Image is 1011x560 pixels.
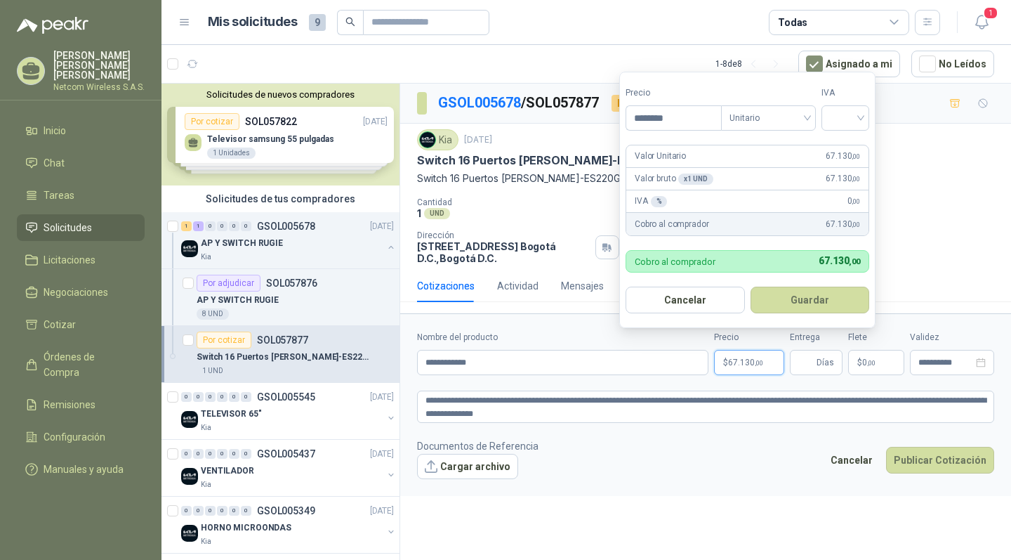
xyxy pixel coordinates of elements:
[217,392,227,402] div: 0
[17,456,145,483] a: Manuales y ayuda
[181,240,198,257] img: Company Logo
[197,351,371,364] p: Switch 16 Puertos [PERSON_NAME]-ES220GS-P
[798,51,900,77] button: Asignado a mi
[626,287,745,313] button: Cancelar
[370,504,394,518] p: [DATE]
[849,257,860,266] span: ,00
[417,438,538,454] p: Documentos de Referencia
[181,221,192,231] div: 1
[257,335,308,345] p: SOL057877
[201,252,211,263] p: Kia
[205,449,216,459] div: 0
[464,134,492,147] p: [DATE]
[417,129,458,150] div: Kia
[201,521,291,535] p: HORNO MICROONDAS
[53,83,145,91] p: Netcom Wireless S.A.S.
[229,506,239,516] div: 0
[778,15,807,30] div: Todas
[867,359,875,367] span: ,00
[714,331,784,344] label: Precio
[911,51,994,77] button: No Leídos
[17,311,145,338] a: Cotizar
[17,17,88,34] img: Logo peakr
[44,349,131,380] span: Órdenes de Compra
[635,150,686,163] p: Valor Unitario
[217,221,227,231] div: 0
[167,89,394,100] button: Solicitudes de nuevos compradores
[420,132,435,148] img: Company Logo
[17,150,145,176] a: Chat
[714,350,784,375] p: $67.130,00
[417,278,475,294] div: Cotizaciones
[715,53,787,75] div: 1 - 8 de 8
[257,506,315,516] p: GSOL005349
[17,247,145,273] a: Licitaciones
[161,185,399,212] div: Solicitudes de tus compradores
[181,218,397,263] a: 1 1 0 0 0 0 GSOL005678[DATE] Company LogoAP Y SWITCH RUGIEKia
[181,389,397,434] a: 0 0 0 0 0 0 GSOL005545[DATE] Company LogoTELEVISOR 65"Kia
[53,51,145,80] p: [PERSON_NAME] [PERSON_NAME] [PERSON_NAME]
[205,392,216,402] div: 0
[852,152,860,160] span: ,00
[826,218,860,231] span: 67.130
[817,351,834,375] span: Días
[181,445,397,490] a: 0 0 0 0 0 0 GSOL005437[DATE] Company LogoVENTILADORKia
[635,172,713,185] p: Valor bruto
[241,221,251,231] div: 0
[635,195,667,208] p: IVA
[241,449,251,459] div: 0
[826,150,860,163] span: 67.130
[197,332,251,349] div: Por cotizar
[561,278,604,294] div: Mensajes
[751,287,870,313] button: Guardar
[17,344,145,386] a: Órdenes de Compra
[197,365,229,377] div: 1 UND
[848,350,904,375] p: $ 0,00
[201,536,211,547] p: Kia
[728,358,763,367] span: 67.130
[205,221,216,231] div: 0
[17,391,145,418] a: Remisiones
[370,220,394,233] p: [DATE]
[438,92,600,114] p: / SOL057877
[417,331,708,344] label: Nombre del producto
[257,392,315,402] p: GSOL005545
[438,94,521,111] a: GSOL005678
[862,358,875,367] span: 0
[755,359,763,367] span: ,00
[417,230,590,240] p: Dirección
[612,95,676,112] div: Por cotizar
[678,174,713,185] div: x 1 UND
[635,218,708,231] p: Cobro al comprador
[193,221,204,231] div: 1
[44,462,124,477] span: Manuales y ayuda
[852,197,860,205] span: ,00
[44,317,76,332] span: Cotizar
[819,255,860,266] span: 67.130
[241,506,251,516] div: 0
[417,153,681,168] p: Switch 16 Puertos [PERSON_NAME]-ES220GS-P
[651,196,668,207] div: %
[626,86,721,100] label: Precio
[161,84,399,185] div: Solicitudes de nuevos compradoresPor cotizarSOL057822[DATE] Televisor samsung 55 pulgadas1 Unidad...
[847,195,860,208] span: 0
[181,506,192,516] div: 0
[266,278,317,288] p: SOL057876
[44,397,95,412] span: Remisiones
[229,449,239,459] div: 0
[969,10,994,35] button: 1
[17,182,145,209] a: Tareas
[44,285,108,300] span: Negociaciones
[17,117,145,144] a: Inicio
[201,408,261,421] p: TELEVISOR 65"
[44,123,66,138] span: Inicio
[790,331,842,344] label: Entrega
[181,502,397,547] a: 0 0 0 0 0 0 GSOL005349[DATE] Company LogoHORNO MICROONDASKia
[257,221,315,231] p: GSOL005678
[17,214,145,241] a: Solicitudes
[44,252,95,268] span: Licitaciones
[44,220,92,235] span: Solicitudes
[729,108,807,129] span: Unitario
[983,6,998,20] span: 1
[17,424,145,450] a: Configuración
